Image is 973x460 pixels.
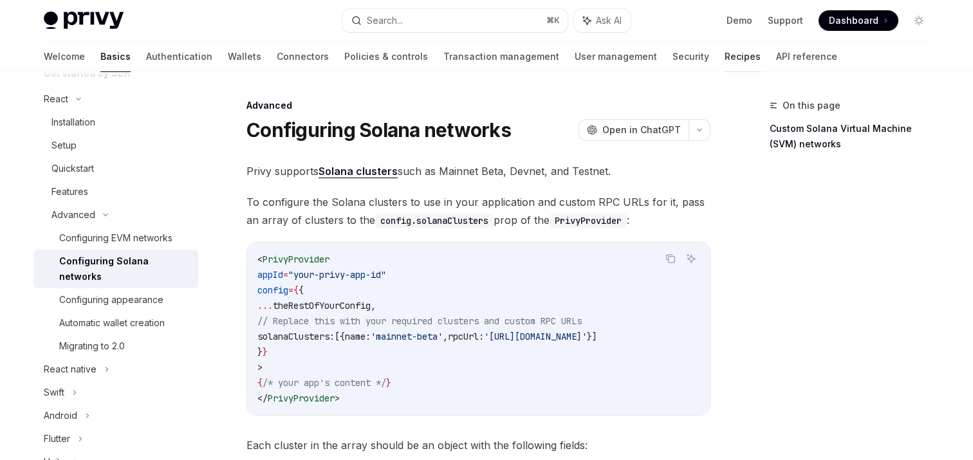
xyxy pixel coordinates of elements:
[344,41,428,72] a: Policies & controls
[268,392,335,404] span: PrivyProvider
[246,193,710,229] span: To configure the Solana clusters to use in your application and custom RPC URLs for it, pass an a...
[100,41,131,72] a: Basics
[273,300,371,311] span: theRestOfYourConfig
[770,118,940,154] a: Custom Solana Virtual Machine (SVM) networks
[909,10,929,31] button: Toggle dark mode
[51,115,95,130] div: Installation
[288,269,386,281] span: "your-privy-app-id"
[829,14,878,27] span: Dashboard
[546,15,560,26] span: ⌘ K
[33,250,198,288] a: Configuring Solana networks
[386,377,391,389] span: }
[342,9,568,32] button: Search...⌘K
[819,10,898,31] a: Dashboard
[257,346,263,358] span: }
[727,14,752,27] a: Demo
[33,111,198,134] a: Installation
[596,14,622,27] span: Ask AI
[257,377,263,389] span: {
[443,41,559,72] a: Transaction management
[288,284,293,296] span: =
[263,346,268,358] span: }
[257,315,582,327] span: // Replace this with your required clusters and custom RPC URLs
[783,98,840,113] span: On this page
[335,392,340,404] span: >
[277,41,329,72] a: Connectors
[257,253,263,265] span: <
[283,269,288,281] span: =
[672,41,709,72] a: Security
[579,119,689,141] button: Open in ChatGPT
[33,226,198,250] a: Configuring EVM networks
[51,138,77,153] div: Setup
[574,9,631,32] button: Ask AI
[257,269,283,281] span: appId
[299,284,304,296] span: {
[602,124,681,136] span: Open in ChatGPT
[44,431,70,446] div: Flutter
[51,207,95,223] div: Advanced
[257,392,268,404] span: </
[768,14,803,27] a: Support
[257,331,335,342] span: solanaClusters:
[683,250,700,267] button: Ask AI
[44,12,124,30] img: light logo
[44,408,77,423] div: Android
[375,214,494,228] code: config.solanaClusters
[367,13,403,28] div: Search...
[44,385,64,400] div: Swift
[246,436,710,454] span: Each cluster in the array should be an object with the following fields:
[59,315,165,331] div: Automatic wallet creation
[33,134,198,157] a: Setup
[246,99,710,112] div: Advanced
[44,41,85,72] a: Welcome
[51,161,94,176] div: Quickstart
[263,253,329,265] span: PrivyProvider
[146,41,212,72] a: Authentication
[776,41,837,72] a: API reference
[345,331,371,342] span: name:
[33,311,198,335] a: Automatic wallet creation
[33,180,198,203] a: Features
[662,250,679,267] button: Copy the contents from the code block
[443,331,448,342] span: ,
[319,165,398,178] a: Solana clusters
[59,253,190,284] div: Configuring Solana networks
[263,377,386,389] span: /* your app's content */
[257,362,263,373] span: >
[484,331,587,342] span: '[URL][DOMAIN_NAME]'
[587,331,597,342] span: }]
[246,162,710,180] span: Privy supports such as Mainnet Beta, Devnet, and Testnet.
[371,300,376,311] span: ,
[335,331,345,342] span: [{
[371,331,443,342] span: 'mainnet-beta'
[59,292,163,308] div: Configuring appearance
[33,288,198,311] a: Configuring appearance
[725,41,761,72] a: Recipes
[59,338,125,354] div: Migrating to 2.0
[550,214,627,228] code: PrivyProvider
[51,184,88,199] div: Features
[44,362,97,377] div: React native
[59,230,172,246] div: Configuring EVM networks
[33,157,198,180] a: Quickstart
[293,284,299,296] span: {
[575,41,657,72] a: User management
[44,91,68,107] div: React
[257,300,273,311] span: ...
[257,284,288,296] span: config
[228,41,261,72] a: Wallets
[33,335,198,358] a: Migrating to 2.0
[246,118,511,142] h1: Configuring Solana networks
[448,331,484,342] span: rpcUrl:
